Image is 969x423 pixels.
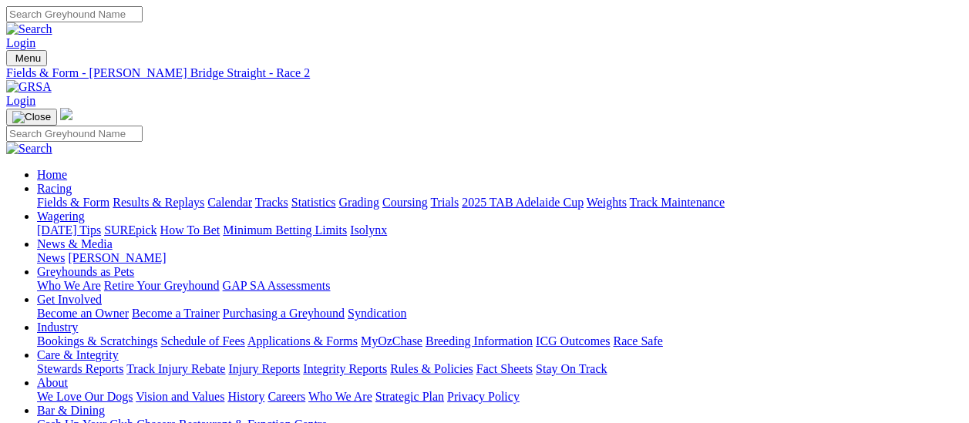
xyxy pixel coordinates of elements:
[476,362,533,375] a: Fact Sheets
[430,196,459,209] a: Trials
[462,196,584,209] a: 2025 TAB Adelaide Cup
[37,334,157,347] a: Bookings & Scratchings
[37,307,129,320] a: Become an Owner
[12,111,51,123] img: Close
[37,390,133,403] a: We Love Our Dogs
[255,196,288,209] a: Tracks
[37,237,113,250] a: News & Media
[37,210,85,223] a: Wagering
[104,279,220,292] a: Retire Your Greyhound
[37,404,105,417] a: Bar & Dining
[37,265,134,278] a: Greyhounds as Pets
[68,251,166,264] a: [PERSON_NAME]
[6,22,52,36] img: Search
[160,223,220,237] a: How To Bet
[37,321,78,334] a: Industry
[113,196,204,209] a: Results & Replays
[630,196,725,209] a: Track Maintenance
[228,362,300,375] a: Injury Reports
[126,362,225,375] a: Track Injury Rebate
[37,251,65,264] a: News
[536,334,610,347] a: ICG Outcomes
[308,390,372,403] a: Who We Are
[6,6,143,22] input: Search
[6,126,143,142] input: Search
[6,66,963,80] a: Fields & Form - [PERSON_NAME] Bridge Straight - Race 2
[447,390,520,403] a: Privacy Policy
[6,50,47,66] button: Toggle navigation
[37,196,963,210] div: Racing
[207,196,252,209] a: Calendar
[37,348,119,361] a: Care & Integrity
[375,390,444,403] a: Strategic Plan
[37,334,963,348] div: Industry
[104,223,156,237] a: SUREpick
[6,80,52,94] img: GRSA
[303,362,387,375] a: Integrity Reports
[382,196,428,209] a: Coursing
[223,223,347,237] a: Minimum Betting Limits
[390,362,473,375] a: Rules & Policies
[37,390,963,404] div: About
[132,307,220,320] a: Become a Trainer
[223,279,331,292] a: GAP SA Assessments
[15,52,41,64] span: Menu
[37,182,72,195] a: Racing
[37,168,67,181] a: Home
[37,196,109,209] a: Fields & Form
[613,334,662,347] a: Race Safe
[37,251,963,265] div: News & Media
[348,307,406,320] a: Syndication
[339,196,379,209] a: Grading
[37,362,123,375] a: Stewards Reports
[37,362,963,376] div: Care & Integrity
[37,376,68,389] a: About
[37,293,102,306] a: Get Involved
[247,334,358,347] a: Applications & Forms
[136,390,224,403] a: Vision and Values
[426,334,533,347] a: Breeding Information
[37,223,101,237] a: [DATE] Tips
[223,307,345,320] a: Purchasing a Greyhound
[227,390,264,403] a: History
[587,196,627,209] a: Weights
[37,279,963,293] div: Greyhounds as Pets
[6,109,57,126] button: Toggle navigation
[160,334,244,347] a: Schedule of Fees
[6,36,35,49] a: Login
[60,108,72,120] img: logo-grsa-white.png
[37,223,963,237] div: Wagering
[536,362,607,375] a: Stay On Track
[267,390,305,403] a: Careers
[6,142,52,156] img: Search
[37,307,963,321] div: Get Involved
[350,223,387,237] a: Isolynx
[291,196,336,209] a: Statistics
[37,279,101,292] a: Who We Are
[6,94,35,107] a: Login
[361,334,422,347] a: MyOzChase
